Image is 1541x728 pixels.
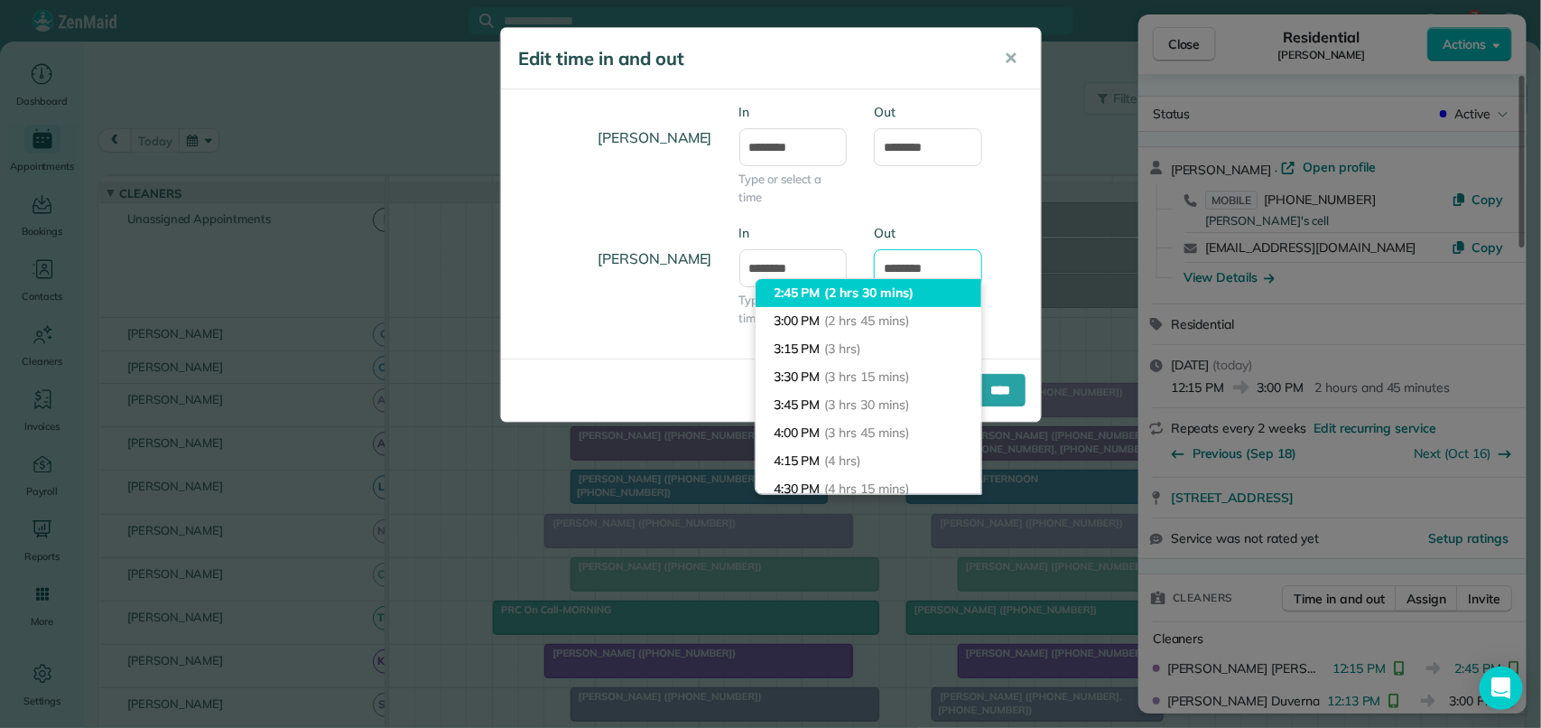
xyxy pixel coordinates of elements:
span: (4 hrs 15 mins) [824,481,908,497]
label: In [739,103,848,121]
li: 4:15 PM [756,447,981,475]
h5: Edit time in and out [519,46,979,71]
span: ✕ [1005,48,1018,69]
span: (3 hrs 15 mins) [824,369,908,385]
span: (3 hrs 30 mins) [824,397,908,413]
label: In [739,224,848,242]
label: Out [874,103,982,121]
h4: [PERSON_NAME] [515,112,712,163]
li: 3:45 PM [756,391,981,419]
span: (2 hrs 45 mins) [824,313,908,329]
span: (3 hrs 45 mins) [824,425,908,441]
span: (3 hrs) [824,341,860,357]
span: Type or select a time [739,171,848,206]
div: Open Intercom Messenger [1480,667,1523,710]
label: Out [874,224,982,242]
li: 3:15 PM [756,335,981,363]
span: Type or select a time [739,292,848,327]
li: 3:30 PM [756,363,981,391]
h4: [PERSON_NAME] [515,233,712,285]
li: 4:30 PM [756,475,981,503]
li: 3:00 PM [756,307,981,335]
span: (4 hrs) [824,453,860,469]
span: (2 hrs 30 mins) [824,285,913,301]
li: 4:00 PM [756,419,981,447]
li: 2:45 PM [756,279,981,307]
